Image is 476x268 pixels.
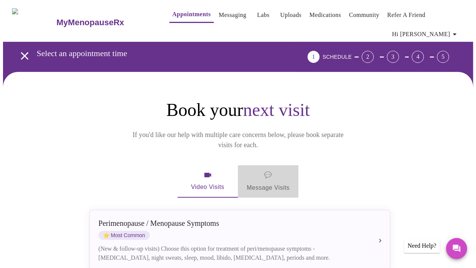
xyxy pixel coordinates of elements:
a: Labs [257,10,269,20]
span: SCHEDULE [322,54,351,60]
button: Refer a Friend [384,8,429,23]
button: Community [346,8,382,23]
span: Video Visits [187,171,229,192]
button: Medications [306,8,344,23]
a: Appointments [172,9,211,20]
div: 4 [412,51,424,63]
div: 5 [437,51,449,63]
button: Labs [251,8,275,23]
div: (New & follow-up visits) Choose this option for treatment of peri/menopause symptoms - [MEDICAL_D... [99,244,366,262]
div: Perimenopause / Menopause Symptoms [99,219,366,228]
button: Uploads [277,8,305,23]
a: Medications [309,10,341,20]
img: MyMenopauseRx Logo [12,8,55,37]
h3: Select an appointment time [37,49,266,58]
div: 1 [307,51,319,63]
span: Hi [PERSON_NAME] [392,29,459,40]
a: Refer a Friend [387,10,426,20]
span: message [264,170,272,180]
button: Messaging [216,8,249,23]
button: Messages [446,238,467,259]
span: Message Visits [247,170,290,193]
button: Hi [PERSON_NAME] [389,27,462,42]
span: star [103,232,109,238]
a: Community [349,10,379,20]
p: If you'd like our help with multiple care concerns below, please book separate visits for each. [122,130,354,150]
button: open drawer [14,45,36,67]
h3: MyMenopauseRx [56,18,124,27]
span: Most Common [99,231,150,240]
a: Messaging [219,10,246,20]
button: Appointments [169,7,214,23]
a: MyMenopauseRx [55,9,154,36]
h1: Book your [88,99,389,121]
div: 3 [387,51,399,63]
span: next visit [243,100,310,120]
div: Need Help? [404,239,440,253]
a: Uploads [280,10,302,20]
div: 2 [362,51,374,63]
